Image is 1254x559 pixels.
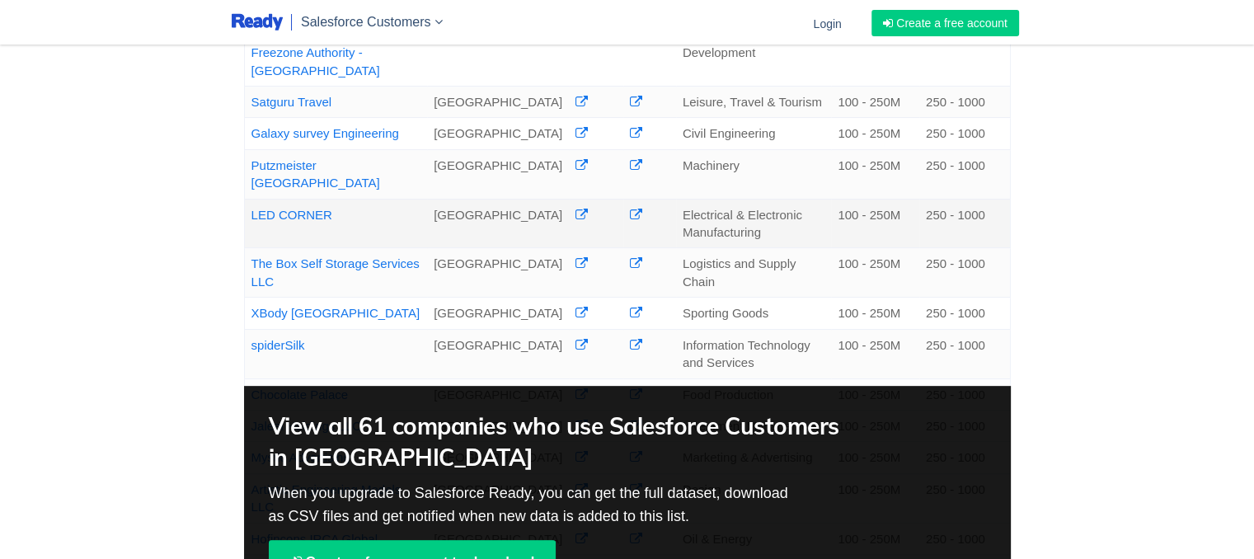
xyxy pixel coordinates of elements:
td: [GEOGRAPHIC_DATA] [427,378,569,410]
td: 250 - 1000 [919,19,1010,86]
td: 100 - 250M [831,378,919,410]
td: Information Technology and Services [676,329,831,378]
a: The Box Self Storage Services LLC [251,256,420,288]
a: spiderSilk [251,338,305,352]
a: Login [803,2,851,45]
td: Logistics and Supply Chain [676,248,831,298]
td: 250 - 1000 [919,329,1010,378]
td: 100 - 250M [831,118,919,149]
td: 100 - 250M [831,298,919,329]
h2: View all 61 companies who use Salesforce Customers in [GEOGRAPHIC_DATA] [269,411,857,473]
a: Satguru Travel [251,95,332,109]
span: Salesforce Customers [301,15,430,29]
a: Putzmeister [GEOGRAPHIC_DATA] [251,158,380,190]
td: [GEOGRAPHIC_DATA] [427,329,569,378]
td: [GEOGRAPHIC_DATA] [427,19,569,86]
td: 250 - 1000 [919,248,1010,298]
td: Machinery [676,149,831,199]
td: 250 - 1000 [919,298,1010,329]
td: 100 - 250M [831,329,919,378]
a: Create a free account [871,10,1019,36]
td: International Trade & Development [676,19,831,86]
td: Civil Engineering [676,118,831,149]
td: 100 - 250M [831,248,919,298]
td: 250 - 1000 [919,378,1010,410]
td: [GEOGRAPHIC_DATA] [427,86,569,117]
td: [GEOGRAPHIC_DATA] [427,248,569,298]
td: [GEOGRAPHIC_DATA] [427,298,569,329]
td: 100 - 250M [831,86,919,117]
td: Sporting Goods [676,298,831,329]
img: logo [232,12,284,33]
td: 250 - 1000 [919,118,1010,149]
td: Food Production [676,378,831,410]
td: 250 - 1000 [919,86,1010,117]
a: [GEOGRAPHIC_DATA] Freezone Authority - [GEOGRAPHIC_DATA] [251,28,380,78]
td: Electrical & Electronic Manufacturing [676,199,831,248]
td: Leisure, Travel & Tourism [676,86,831,117]
td: 100 - 250M [831,149,919,199]
td: [GEOGRAPHIC_DATA] [427,118,569,149]
td: 100 - 250M [831,199,919,248]
a: XBody [GEOGRAPHIC_DATA] [251,306,420,320]
td: 100 - 250M [831,19,919,86]
a: Galaxy survey Engineering [251,126,399,140]
a: LED CORNER [251,208,332,222]
td: [GEOGRAPHIC_DATA] [427,199,569,248]
td: 250 - 1000 [919,199,1010,248]
td: 250 - 1000 [919,149,1010,199]
td: [GEOGRAPHIC_DATA] [427,149,569,199]
span: Login [813,17,841,31]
